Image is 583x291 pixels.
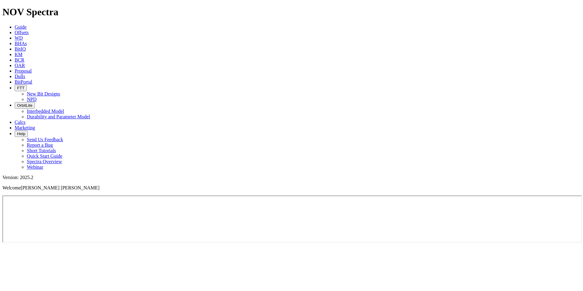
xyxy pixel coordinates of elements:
[15,74,25,79] a: Dulls
[27,137,63,142] a: Send Us Feedback
[27,142,53,148] a: Report a Bug
[15,79,32,84] a: BitPortal
[27,153,62,159] a: Quick Start Guide
[15,125,35,130] a: Marketing
[15,68,32,74] a: Proposal
[17,131,25,136] span: Help
[17,103,32,108] span: OrbitLite
[15,24,27,30] a: Guide
[27,109,64,114] a: Interbedded Model
[27,159,62,164] a: Spectra Overview
[21,185,99,190] span: [PERSON_NAME] [PERSON_NAME]
[15,63,25,68] a: OAR
[15,120,26,125] a: Calcs
[2,6,581,18] h1: NOV Spectra
[27,91,60,96] a: New Bit Designs
[2,185,581,191] p: Welcome
[2,175,581,180] div: Version: 2025.2
[15,46,26,52] a: BitIQ
[15,52,23,57] a: KM
[15,57,24,63] a: BCR
[15,131,28,137] button: Help
[27,164,43,170] a: Webinar
[15,30,29,35] a: Offsets
[27,148,56,153] a: Short Tutorials
[15,35,23,41] a: WD
[15,85,27,91] button: FTT
[27,114,90,119] a: Durability and Parameter Model
[17,86,24,90] span: FTT
[15,41,27,46] a: BHAs
[15,102,35,109] button: OrbitLite
[27,97,37,102] a: NPD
